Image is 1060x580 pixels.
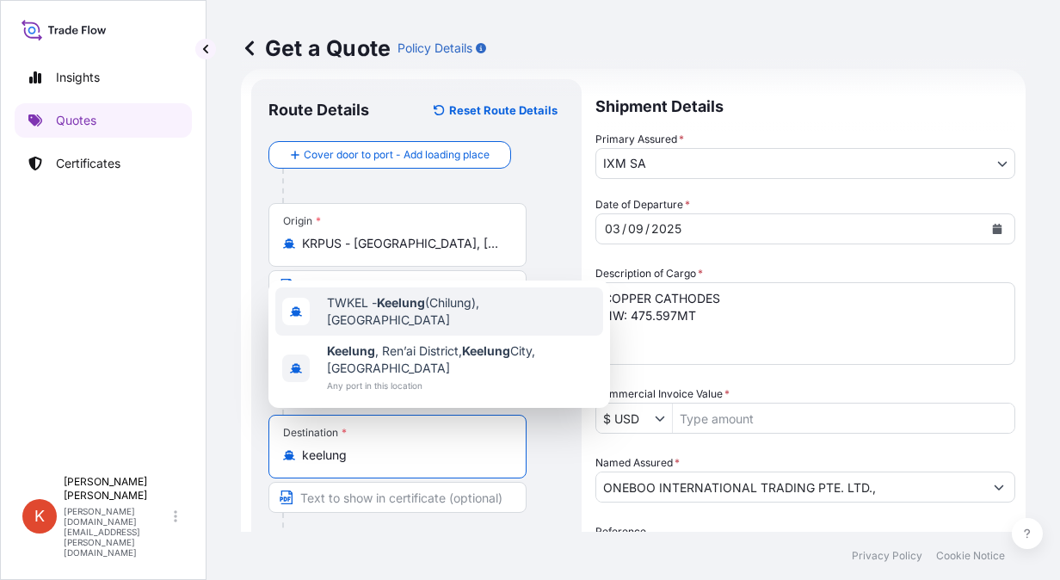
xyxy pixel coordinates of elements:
div: Destination [283,426,347,440]
p: Certificates [56,155,120,172]
p: [PERSON_NAME] [PERSON_NAME] [64,475,170,503]
div: month, [626,219,645,239]
div: year, [650,219,683,239]
label: Named Assured [595,454,680,472]
p: Privacy Policy [852,549,922,563]
span: Primary Assured [595,131,684,148]
div: Origin [283,214,321,228]
p: Policy Details [397,40,472,57]
p: Quotes [56,112,96,129]
span: , Ren’ai District, City, [GEOGRAPHIC_DATA] [327,342,596,377]
span: Any port in this location [327,377,596,394]
p: Shipment Details [595,79,1015,131]
div: Show suggestions [268,281,610,408]
button: Show suggestions [655,410,672,427]
p: [PERSON_NAME][DOMAIN_NAME][EMAIL_ADDRESS][PERSON_NAME][DOMAIN_NAME] [64,506,170,558]
b: Keelung [377,295,425,310]
p: Reset Route Details [449,102,558,119]
input: Type amount [673,403,1014,434]
label: Description of Cargo [595,265,703,282]
span: Date of Departure [595,196,690,213]
span: Cover door to port - Add loading place [304,146,490,164]
div: day, [603,219,622,239]
b: Keelung [327,343,375,358]
textarea: COPPER CATHODES NW: 475.597MT [595,282,1015,365]
p: Insights [56,69,100,86]
input: Text to appear on certificate [268,270,527,301]
button: Show suggestions [983,472,1014,503]
input: Commercial Invoice Value [596,403,655,434]
div: / [645,219,650,239]
input: Destination [302,447,505,464]
span: TWKEL - (Chilung), [GEOGRAPHIC_DATA] [327,294,596,329]
p: Route Details [268,100,369,120]
p: Get a Quote [241,34,391,62]
div: / [622,219,626,239]
p: Cookie Notice [936,549,1005,563]
label: Reference [595,523,646,540]
span: K [34,508,45,525]
input: Origin [302,235,505,252]
button: Calendar [983,215,1011,243]
span: IXM SA [603,155,646,172]
label: Commercial Invoice Value [595,386,730,403]
input: Full name [596,472,983,503]
b: Keelung [462,343,510,358]
input: Text to appear on certificate [268,482,527,513]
